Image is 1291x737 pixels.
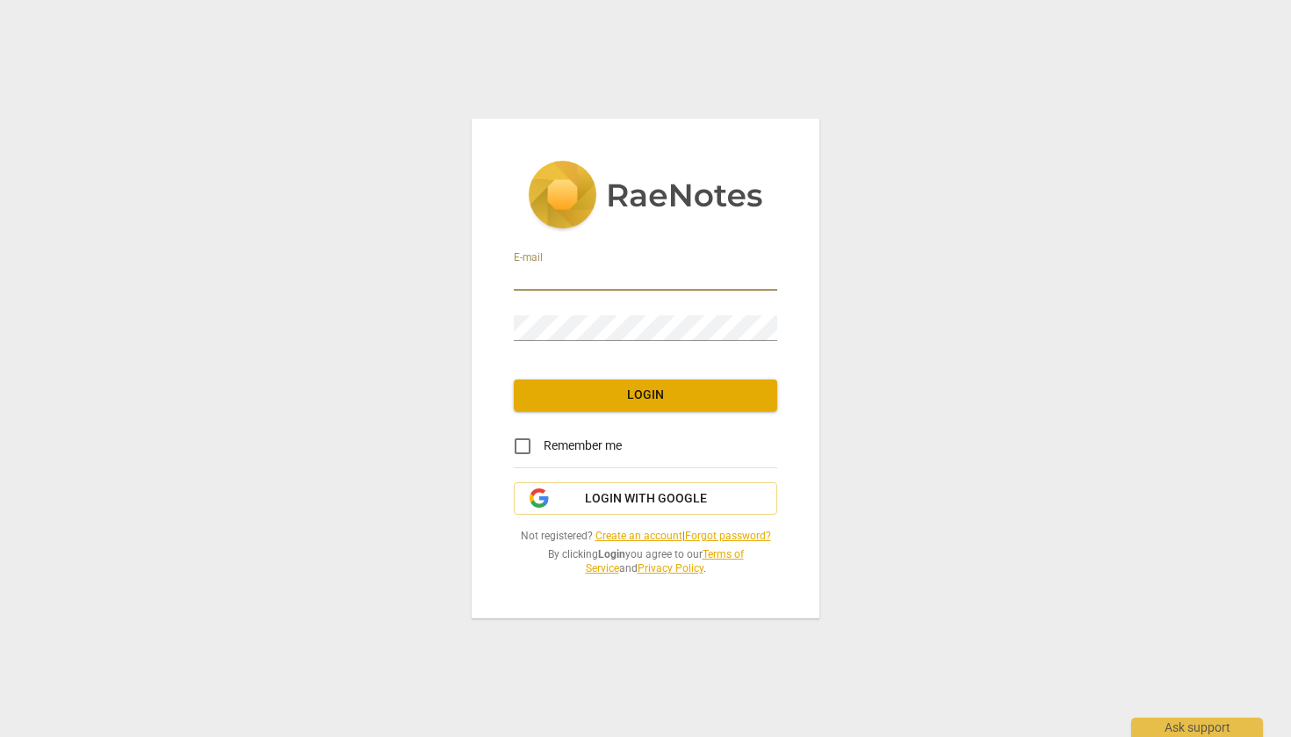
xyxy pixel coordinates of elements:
[598,548,625,560] b: Login
[514,379,777,411] button: Login
[585,490,707,508] span: Login with Google
[638,562,703,574] a: Privacy Policy
[685,530,771,542] a: Forgot password?
[514,482,777,516] button: Login with Google
[1131,718,1263,737] div: Ask support
[514,547,777,576] span: By clicking you agree to our and .
[528,387,763,404] span: Login
[514,529,777,544] span: Not registered? |
[595,530,682,542] a: Create an account
[514,252,543,263] label: E-mail
[586,548,744,575] a: Terms of Service
[528,161,763,233] img: 5ac2273c67554f335776073100b6d88f.svg
[544,437,622,455] span: Remember me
